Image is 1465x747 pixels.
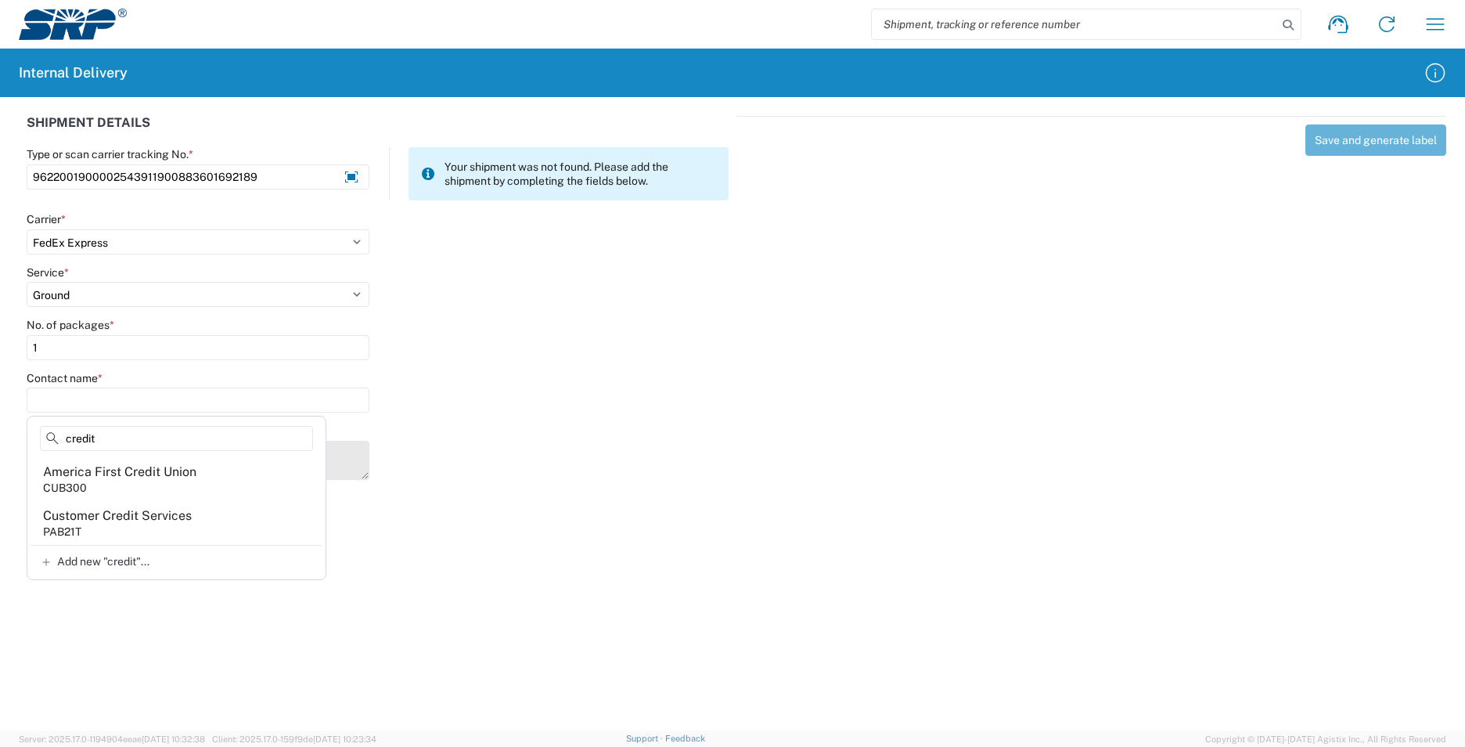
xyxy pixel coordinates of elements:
span: Copyright © [DATE]-[DATE] Agistix Inc., All Rights Reserved [1205,732,1446,746]
label: Carrier [27,212,66,226]
h2: Internal Delivery [19,63,128,82]
span: [DATE] 10:32:38 [142,734,205,744]
div: PAB21T [43,525,81,539]
label: Contact name [27,371,103,385]
span: Server: 2025.17.0-1194904eeae [19,734,205,744]
div: Customer Credit Services [43,507,192,525]
span: Add new "credit"... [57,554,149,568]
span: [DATE] 10:23:34 [313,734,376,744]
a: Feedback [665,734,705,743]
span: Your shipment was not found. Please add the shipment by completing the fields below. [445,160,716,188]
label: Type or scan carrier tracking No. [27,147,193,161]
span: Client: 2025.17.0-159f9de [212,734,376,744]
input: Shipment, tracking or reference number [872,9,1277,39]
label: No. of packages [27,318,114,332]
label: Service [27,265,69,280]
div: CUB300 [43,481,87,495]
a: Support [626,734,665,743]
div: SHIPMENT DETAILS [27,116,729,147]
img: srp [19,9,127,40]
div: America First Credit Union [43,464,196,481]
